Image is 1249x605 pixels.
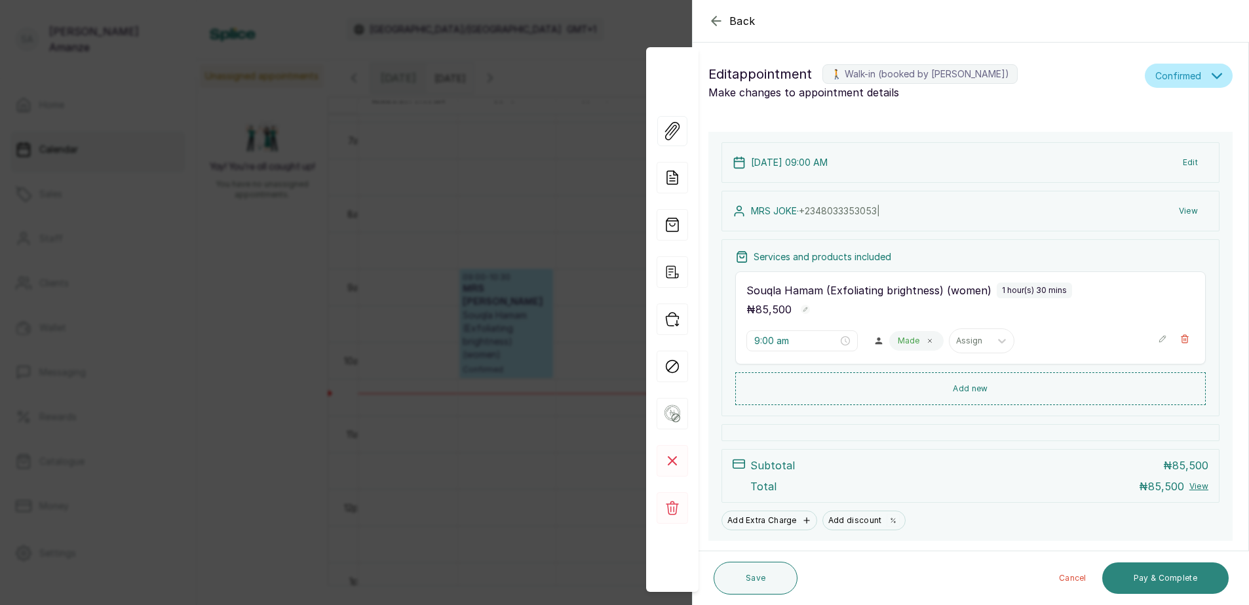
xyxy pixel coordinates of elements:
[750,478,777,494] p: Total
[1155,69,1201,83] span: Confirmed
[751,156,828,169] p: [DATE] 09:00 AM
[1172,459,1208,472] span: 85,500
[822,511,906,530] button: Add discount
[1139,478,1184,494] p: ₦
[1189,481,1208,492] button: View
[898,336,919,346] p: Made
[714,562,797,595] button: Save
[708,13,756,29] button: Back
[1102,562,1229,594] button: Pay & Complete
[1002,285,1067,296] p: 1 hour(s) 30 mins
[708,64,812,85] span: Edit appointment
[746,283,991,298] p: Souqla Hamam (Exfoliating brightness) (women)
[1163,458,1208,473] p: ₦
[735,372,1206,405] button: Add new
[1172,151,1208,174] button: Edit
[1168,199,1208,223] button: View
[799,205,880,216] span: +234 8033353053 |
[1148,480,1184,493] span: 85,500
[721,511,817,530] button: Add Extra Charge
[754,250,891,263] p: Services and products included
[751,205,880,218] p: MRS JOKE ·
[756,303,792,316] span: 85,500
[729,13,756,29] span: Back
[754,334,838,348] input: Select time
[750,458,795,473] p: Subtotal
[1145,64,1233,88] button: Confirmed
[708,85,1140,100] p: Make changes to appointment details
[822,64,1018,84] label: 🚶 Walk-in (booked by [PERSON_NAME])
[746,302,792,317] p: ₦
[1048,562,1097,594] button: Cancel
